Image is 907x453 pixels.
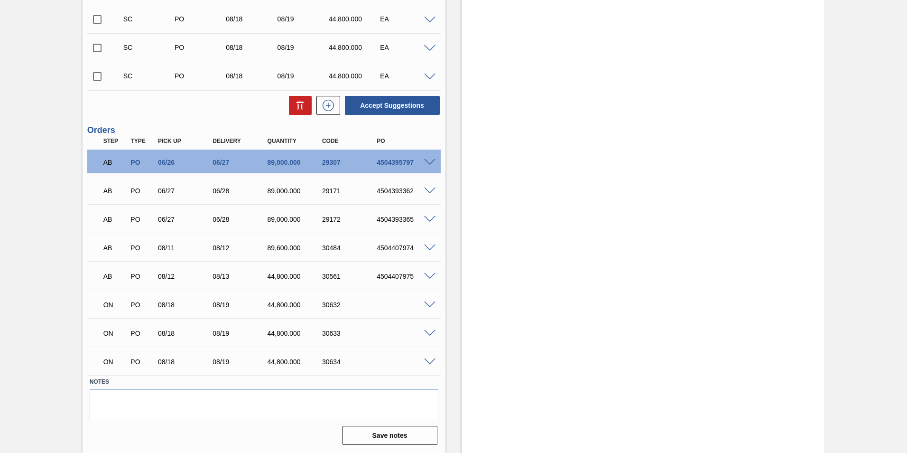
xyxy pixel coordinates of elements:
[223,15,281,23] div: 08/18/2025
[128,187,157,195] div: Purchase order
[265,273,326,280] div: 44,800.000
[320,301,381,309] div: 30632
[284,96,312,115] div: Delete Suggestions
[320,159,381,166] div: 29307
[320,138,381,144] div: Code
[156,216,217,223] div: 06/27/2025
[320,187,381,195] div: 29171
[320,358,381,366] div: 30634
[172,15,230,23] div: Purchase order
[128,330,157,337] div: Purchase order
[101,152,130,173] div: Awaiting Pick Up
[128,358,157,366] div: Purchase order
[265,159,326,166] div: 89,000.000
[223,72,281,80] div: 08/18/2025
[101,294,130,315] div: Negotiating Order
[121,72,178,80] div: Suggestion Created
[101,138,130,144] div: Step
[101,266,130,287] div: Awaiting Pick Up
[103,159,127,166] p: AB
[320,330,381,337] div: 30633
[210,330,271,337] div: 08/19/2025
[156,138,217,144] div: Pick up
[101,180,130,201] div: Awaiting Pick Up
[210,244,271,252] div: 08/12/2025
[156,358,217,366] div: 08/18/2025
[374,273,435,280] div: 4504407975
[128,216,157,223] div: Purchase order
[210,187,271,195] div: 06/28/2025
[172,44,230,51] div: Purchase order
[156,244,217,252] div: 08/11/2025
[90,375,438,389] label: Notes
[128,273,157,280] div: Purchase order
[326,72,384,80] div: 44,800.000
[326,15,384,23] div: 44,800.000
[156,330,217,337] div: 08/18/2025
[101,209,130,230] div: Awaiting Pick Up
[265,244,326,252] div: 89,600.000
[103,301,127,309] p: ON
[275,15,333,23] div: 08/19/2025
[326,44,384,51] div: 44,800.000
[374,187,435,195] div: 4504393362
[87,125,441,135] h3: Orders
[340,95,441,116] div: Accept Suggestions
[103,358,127,366] p: ON
[374,244,435,252] div: 4504407974
[156,159,217,166] div: 06/26/2025
[210,216,271,223] div: 06/28/2025
[265,187,326,195] div: 89,000.000
[121,15,178,23] div: Suggestion Created
[345,96,440,115] button: Accept Suggestions
[101,323,130,344] div: Negotiating Order
[265,330,326,337] div: 44,800.000
[172,72,230,80] div: Purchase order
[156,187,217,195] div: 06/27/2025
[103,216,127,223] p: AB
[320,273,381,280] div: 30561
[156,273,217,280] div: 08/12/2025
[312,96,340,115] div: New suggestion
[378,72,435,80] div: EA
[103,187,127,195] p: AB
[128,159,157,166] div: Purchase order
[101,237,130,258] div: Awaiting Pick Up
[103,273,127,280] p: AB
[374,216,435,223] div: 4504393365
[342,426,437,445] button: Save notes
[378,44,435,51] div: EA
[128,138,157,144] div: Type
[101,351,130,372] div: Negotiating Order
[210,358,271,366] div: 08/19/2025
[210,159,271,166] div: 06/27/2025
[121,44,178,51] div: Suggestion Created
[265,138,326,144] div: Quantity
[210,301,271,309] div: 08/19/2025
[275,72,333,80] div: 08/19/2025
[128,301,157,309] div: Purchase order
[320,216,381,223] div: 29172
[275,44,333,51] div: 08/19/2025
[223,44,281,51] div: 08/18/2025
[210,138,271,144] div: Delivery
[378,15,435,23] div: EA
[210,273,271,280] div: 08/13/2025
[265,216,326,223] div: 89,000.000
[374,159,435,166] div: 4504395797
[156,301,217,309] div: 08/18/2025
[374,138,435,144] div: PO
[265,301,326,309] div: 44,800.000
[128,244,157,252] div: Purchase order
[320,244,381,252] div: 30484
[103,244,127,252] p: AB
[265,358,326,366] div: 44,800.000
[103,330,127,337] p: ON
